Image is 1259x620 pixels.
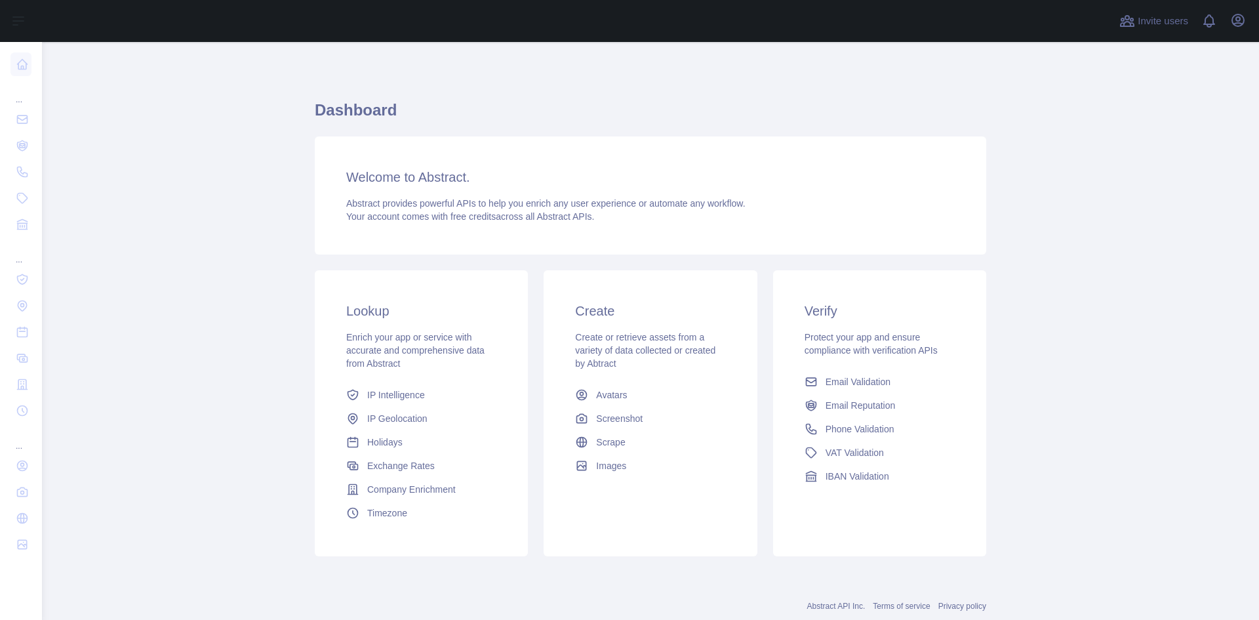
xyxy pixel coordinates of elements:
a: Company Enrichment [341,478,502,501]
span: Phone Validation [826,423,894,436]
span: IBAN Validation [826,470,889,483]
h3: Verify [805,302,955,320]
span: IP Geolocation [367,412,428,425]
button: Invite users [1117,10,1191,31]
span: free credits [450,211,496,222]
div: ... [10,79,31,105]
span: Screenshot [596,412,643,425]
a: Images [570,454,730,478]
span: Images [596,459,626,472]
h3: Create [575,302,725,320]
span: Exchange Rates [367,459,435,472]
a: Exchange Rates [341,454,502,478]
a: Terms of service [873,602,930,611]
a: Email Reputation [799,394,960,417]
a: Holidays [341,430,502,454]
span: IP Intelligence [367,388,425,402]
a: Avatars [570,383,730,407]
span: Create or retrieve assets from a variety of data collected or created by Abtract [575,332,715,369]
a: IP Intelligence [341,383,502,407]
span: Your account comes with across all Abstract APIs. [346,211,594,222]
a: Screenshot [570,407,730,430]
span: Avatars [596,388,627,402]
span: Company Enrichment [367,483,456,496]
a: IP Geolocation [341,407,502,430]
h1: Dashboard [315,100,986,131]
a: Scrape [570,430,730,454]
span: Scrape [596,436,625,449]
h3: Welcome to Abstract. [346,168,955,186]
span: VAT Validation [826,446,884,459]
a: IBAN Validation [799,465,960,488]
a: Email Validation [799,370,960,394]
span: Enrich your app or service with accurate and comprehensive data from Abstract [346,332,485,369]
a: Privacy policy [938,602,986,611]
h3: Lookup [346,302,496,320]
div: ... [10,239,31,265]
span: Email Validation [826,375,890,388]
span: Abstract provides powerful APIs to help you enrich any user experience or automate any workflow. [346,198,746,209]
span: Protect your app and ensure compliance with verification APIs [805,332,938,356]
span: Holidays [367,436,403,449]
div: ... [10,425,31,451]
a: Abstract API Inc. [807,602,866,611]
a: Timezone [341,501,502,525]
span: Timezone [367,506,407,520]
a: VAT Validation [799,441,960,465]
a: Phone Validation [799,417,960,441]
span: Email Reputation [826,399,896,412]
span: Invite users [1138,14,1188,29]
